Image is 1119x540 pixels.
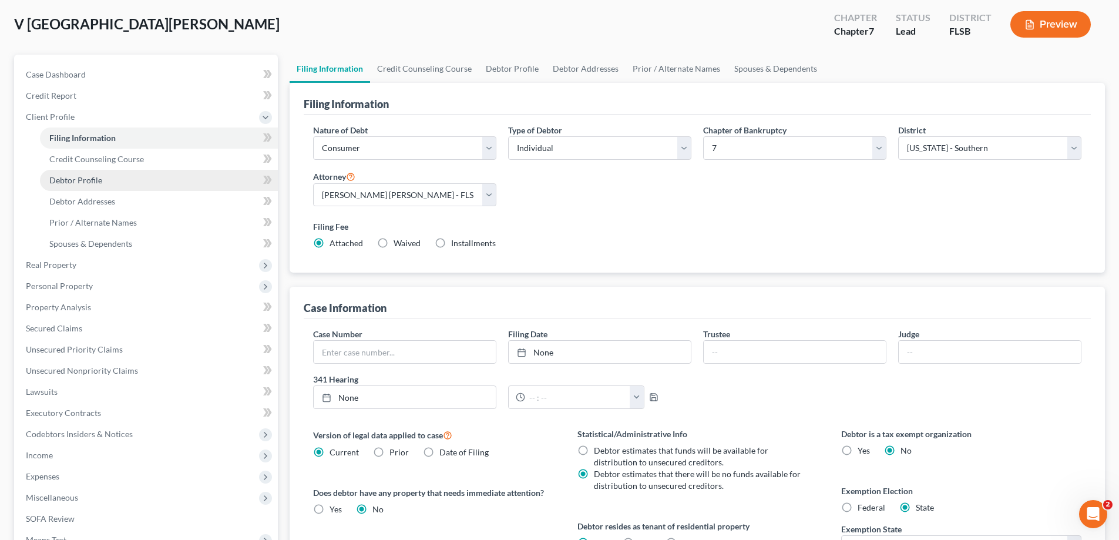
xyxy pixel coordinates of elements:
[313,487,553,499] label: Does debtor have any property that needs immediate attention?
[304,97,389,111] div: Filing Information
[834,11,877,25] div: Chapter
[479,55,546,83] a: Debtor Profile
[40,149,278,170] a: Credit Counseling Course
[26,69,86,79] span: Case Dashboard
[313,169,355,183] label: Attorney
[841,485,1081,497] label: Exemption Election
[330,238,363,248] span: Attached
[290,55,370,83] a: Filing Information
[49,175,102,185] span: Debtor Profile
[49,133,116,143] span: Filing Information
[898,124,926,136] label: District
[26,492,78,502] span: Miscellaneous
[49,239,132,249] span: Spouses & Dependents
[313,428,553,442] label: Version of legal data applied to case
[26,323,82,333] span: Secured Claims
[394,238,421,248] span: Waived
[841,523,902,535] label: Exemption State
[307,373,697,385] label: 341 Hearing
[898,328,919,340] label: Judge
[372,504,384,514] span: No
[16,360,278,381] a: Unsecured Nonpriority Claims
[16,381,278,403] a: Lawsuits
[26,281,93,291] span: Personal Property
[26,302,91,312] span: Property Analysis
[704,341,886,363] input: --
[594,469,801,491] span: Debtor estimates that there will be no funds available for distribution to unsecured creditors.
[26,471,59,481] span: Expenses
[727,55,824,83] a: Spouses & Dependents
[834,25,877,38] div: Chapter
[949,25,992,38] div: FLSB
[16,297,278,318] a: Property Analysis
[26,408,101,418] span: Executory Contracts
[40,128,278,149] a: Filing Information
[26,387,58,397] span: Lawsuits
[896,25,930,38] div: Lead
[26,450,53,460] span: Income
[26,365,138,375] span: Unsecured Nonpriority Claims
[546,55,626,83] a: Debtor Addresses
[330,504,342,514] span: Yes
[577,428,818,440] label: Statistical/Administrative Info
[26,514,75,524] span: SOFA Review
[509,341,691,363] a: None
[858,502,885,512] span: Federal
[16,318,278,339] a: Secured Claims
[49,217,137,227] span: Prior / Alternate Names
[577,520,818,532] label: Debtor resides as tenant of residential property
[451,238,496,248] span: Installments
[626,55,727,83] a: Prior / Alternate Names
[16,64,278,85] a: Case Dashboard
[896,11,930,25] div: Status
[40,233,278,254] a: Spouses & Dependents
[314,386,496,408] a: None
[40,170,278,191] a: Debtor Profile
[439,447,489,457] span: Date of Filing
[313,124,368,136] label: Nature of Debt
[16,403,278,424] a: Executory Contracts
[26,112,75,122] span: Client Profile
[26,344,123,354] span: Unsecured Priority Claims
[703,124,787,136] label: Chapter of Bankruptcy
[858,445,870,455] span: Yes
[304,301,387,315] div: Case Information
[49,154,144,164] span: Credit Counseling Course
[508,328,547,340] label: Filing Date
[869,25,874,36] span: 7
[949,11,992,25] div: District
[330,447,359,457] span: Current
[26,429,133,439] span: Codebtors Insiders & Notices
[389,447,409,457] span: Prior
[703,328,730,340] label: Trustee
[314,341,496,363] input: Enter case number...
[1103,500,1113,509] span: 2
[525,386,630,408] input: -- : --
[916,502,934,512] span: State
[26,260,76,270] span: Real Property
[508,124,562,136] label: Type of Debtor
[16,85,278,106] a: Credit Report
[40,212,278,233] a: Prior / Alternate Names
[370,55,479,83] a: Credit Counseling Course
[16,339,278,360] a: Unsecured Priority Claims
[313,220,1081,233] label: Filing Fee
[40,191,278,212] a: Debtor Addresses
[16,508,278,529] a: SOFA Review
[49,196,115,206] span: Debtor Addresses
[313,328,362,340] label: Case Number
[1079,500,1107,528] iframe: Intercom live chat
[841,428,1081,440] label: Debtor is a tax exempt organization
[14,15,280,32] span: V [GEOGRAPHIC_DATA][PERSON_NAME]
[594,445,768,467] span: Debtor estimates that funds will be available for distribution to unsecured creditors.
[26,90,76,100] span: Credit Report
[899,341,1081,363] input: --
[1010,11,1091,38] button: Preview
[900,445,912,455] span: No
